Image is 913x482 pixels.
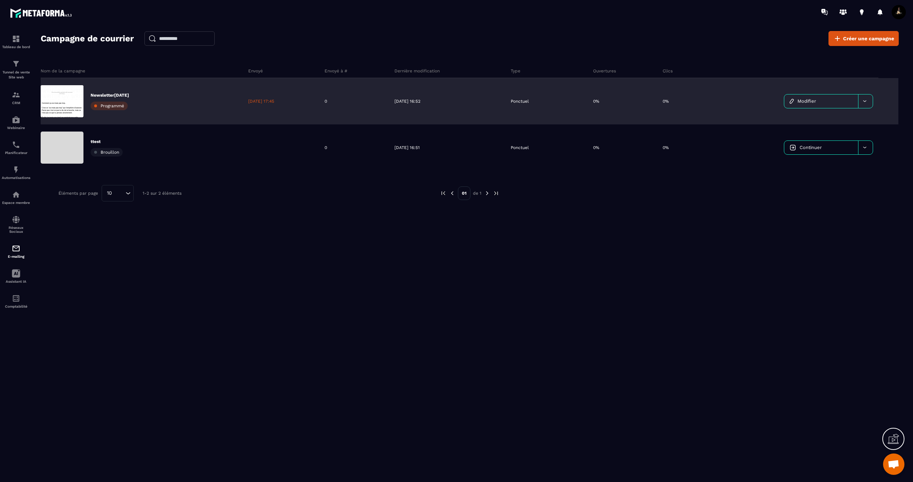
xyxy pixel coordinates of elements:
a: Continuer [784,141,858,154]
img: automations [12,165,20,174]
p: Tunnel de vente Site web [2,70,30,80]
a: Assistant IA [2,264,30,289]
p: Clics [663,68,673,74]
a: automationsautomationsWebinaire [2,110,30,135]
img: email [12,244,20,253]
p: Automatisations [2,176,30,180]
p: [DATE] 17:45 [248,98,274,104]
a: formationformationTableau de bord [2,29,30,54]
p: Type [511,68,520,74]
img: formation [12,91,20,99]
p: 0% [663,98,669,104]
p: Comptabilité [2,304,30,308]
p: Comment ça oui mais pas trop.. [4,56,139,64]
span: Créer une campagne [843,35,894,42]
img: icon [790,99,794,104]
p: Assistant IA [2,280,30,283]
p: Newsletter[DATE] [91,92,129,98]
p: Nom de la campagne [41,68,85,74]
img: prev [440,190,447,196]
img: icon [790,144,796,151]
span: 10 [104,189,114,197]
img: social-network [12,215,20,224]
p: Ponctuel [511,98,529,104]
img: scheduler [12,140,20,149]
img: accountant [12,294,20,303]
p: Réseaux Sociaux [2,226,30,234]
p: Tu dis “oui mais pas trop” en espérant que cette modestie t’ouvre les portes vers plus. [4,104,139,120]
img: automations [12,190,20,199]
img: next [493,190,499,196]
span: Modifier [797,98,816,104]
p: de 1 [473,190,481,196]
p: Envoyé [248,68,263,74]
p: 0% [593,98,599,104]
p: C’est ce “oui mais pas trop” qui t’empêche d’avancer. Parce que c’est ce que tu dis de ta bouche,... [4,72,139,96]
p: CRM [2,101,30,105]
p: Éléments par page [58,191,98,196]
a: formationformationTunnel de vente Site web [2,54,30,85]
p: 0% [593,145,599,150]
p: 01 [458,186,470,200]
input: Search for option [114,189,124,197]
p: [DATE] 16:52 [394,98,420,104]
span: Brouillon [101,150,119,155]
img: formation [12,35,20,43]
p: Dernière modification [394,68,440,74]
p: 0% [663,145,669,150]
p: Ponctuel [511,145,529,150]
a: emailemailE-mailing [2,239,30,264]
p: ttest [91,139,123,144]
p: Ouvertures [593,68,616,74]
a: automationsautomationsEspace membre [2,185,30,210]
p: Webinaire [2,126,30,130]
img: logo [10,6,74,20]
p: 0 [325,98,327,104]
a: Créer une campagne [828,31,899,46]
p: 0 [325,145,327,150]
a: Modifier [784,94,858,108]
div: Ouvrir le chat [883,453,904,475]
p: Envoyé à # [325,68,347,74]
span: Continuer [800,145,822,150]
img: formation [12,60,20,68]
p: 1-2 sur 2 éléments [143,191,182,196]
img: next [484,190,490,196]
div: Search for option [102,185,134,201]
a: accountantaccountantComptabilité [2,289,30,314]
span: Programmé [101,103,124,108]
p: E-mailing [2,255,30,258]
h2: Campagne de courrier [41,31,134,46]
p: Espace membre [2,201,30,205]
p: [DATE] 16:51 [394,145,420,150]
img: prev [449,190,455,196]
a: social-networksocial-networkRéseaux Sociaux [2,210,30,239]
a: automationsautomationsAutomatisations [2,160,30,185]
p: Tableau de bord [2,45,30,49]
img: automations [12,116,20,124]
p: Planificateur [2,151,30,155]
a: schedulerschedulerPlanificateur [2,135,30,160]
a: formationformationCRM [2,85,30,110]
